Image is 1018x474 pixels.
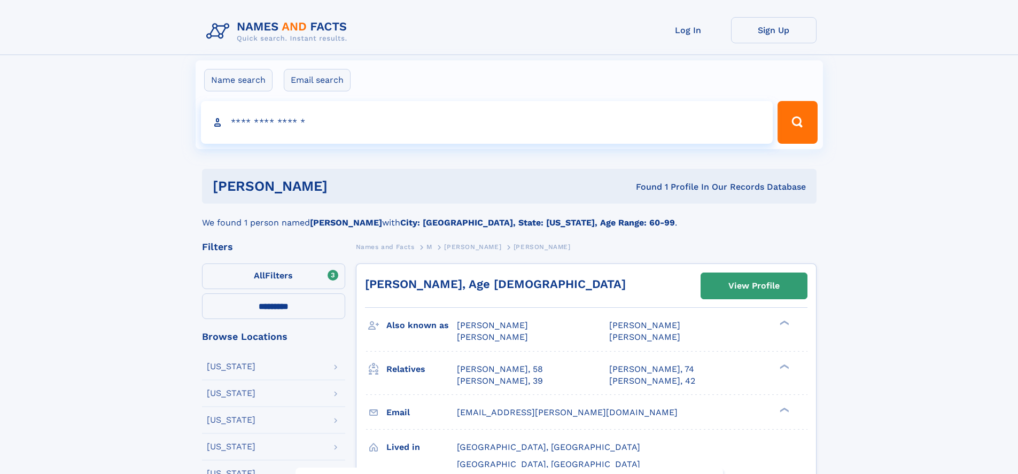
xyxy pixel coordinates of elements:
[386,403,457,422] h3: Email
[646,17,731,43] a: Log In
[701,273,807,299] a: View Profile
[202,204,817,229] div: We found 1 person named with .
[778,101,817,144] button: Search Button
[386,438,457,456] h3: Lived in
[457,375,543,387] a: [PERSON_NAME], 39
[457,459,640,469] span: [GEOGRAPHIC_DATA], [GEOGRAPHIC_DATA]
[609,320,680,330] span: [PERSON_NAME]
[609,363,694,375] a: [PERSON_NAME], 74
[609,332,680,342] span: [PERSON_NAME]
[284,69,351,91] label: Email search
[207,362,255,371] div: [US_STATE]
[202,17,356,46] img: Logo Names and Facts
[202,332,345,341] div: Browse Locations
[457,407,678,417] span: [EMAIL_ADDRESS][PERSON_NAME][DOMAIN_NAME]
[426,243,432,251] span: M
[365,277,626,291] a: [PERSON_NAME], Age [DEMOGRAPHIC_DATA]
[202,263,345,289] label: Filters
[457,332,528,342] span: [PERSON_NAME]
[444,243,501,251] span: [PERSON_NAME]
[207,389,255,398] div: [US_STATE]
[457,363,543,375] a: [PERSON_NAME], 58
[731,17,817,43] a: Sign Up
[457,320,528,330] span: [PERSON_NAME]
[254,270,265,281] span: All
[213,180,482,193] h1: [PERSON_NAME]
[356,240,415,253] a: Names and Facts
[457,442,640,452] span: [GEOGRAPHIC_DATA], [GEOGRAPHIC_DATA]
[207,442,255,451] div: [US_STATE]
[728,274,780,298] div: View Profile
[207,416,255,424] div: [US_STATE]
[444,240,501,253] a: [PERSON_NAME]
[400,217,675,228] b: City: [GEOGRAPHIC_DATA], State: [US_STATE], Age Range: 60-99
[777,363,790,370] div: ❯
[386,360,457,378] h3: Relatives
[386,316,457,335] h3: Also known as
[777,320,790,327] div: ❯
[310,217,382,228] b: [PERSON_NAME]
[514,243,571,251] span: [PERSON_NAME]
[202,242,345,252] div: Filters
[777,406,790,413] div: ❯
[201,101,773,144] input: search input
[426,240,432,253] a: M
[609,375,695,387] a: [PERSON_NAME], 42
[481,181,806,193] div: Found 1 Profile In Our Records Database
[204,69,273,91] label: Name search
